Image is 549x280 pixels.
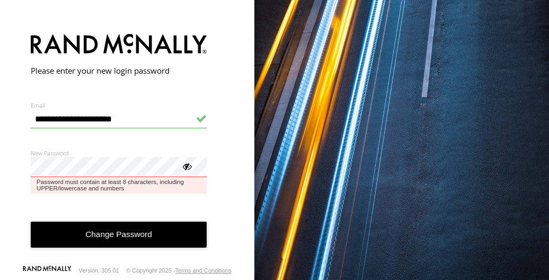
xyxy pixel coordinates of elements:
button: Change Password [31,222,207,248]
div: © Copyright 2025 - [126,267,232,274]
img: Rand McNally [31,32,207,59]
label: Password must contain at least 8 characters, including UPPER/lowercase and numbers [31,177,207,194]
label: New Password [31,149,207,157]
div: Version: 305.01 [79,267,119,274]
h2: Please enter your new login password [31,65,207,76]
a: Visit our Website [23,266,72,276]
label: Email [31,101,207,109]
a: Terms and Conditions [175,267,232,274]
